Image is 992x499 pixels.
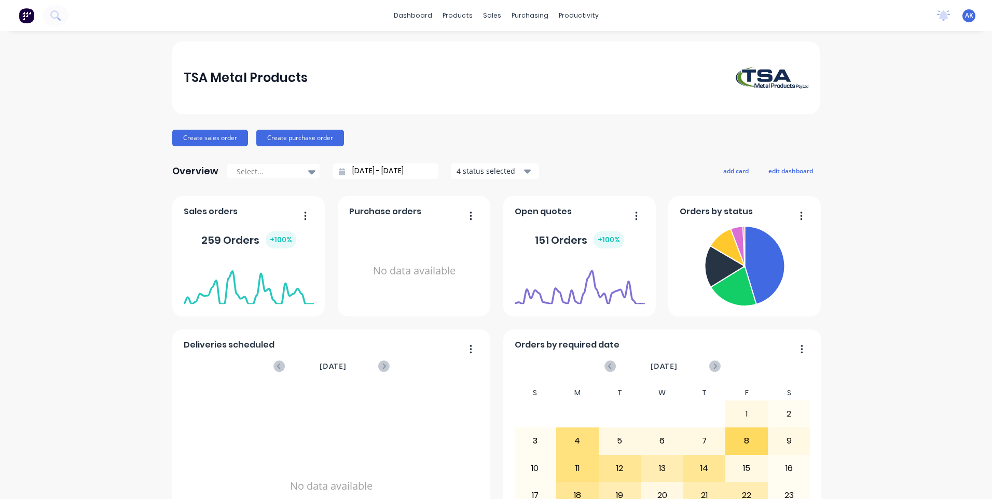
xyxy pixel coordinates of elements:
[478,8,506,23] div: sales
[599,385,641,400] div: T
[599,428,641,454] div: 5
[535,231,624,248] div: 151 Orders
[451,163,539,179] button: 4 status selected
[683,385,726,400] div: T
[184,339,274,351] span: Deliveries scheduled
[726,401,767,427] div: 1
[201,231,296,248] div: 259 Orders
[172,161,218,182] div: Overview
[554,8,604,23] div: productivity
[389,8,437,23] a: dashboard
[641,385,683,400] div: W
[762,164,820,177] button: edit dashboard
[437,8,478,23] div: products
[256,130,344,146] button: Create purchase order
[266,231,296,248] div: + 100 %
[515,205,572,218] span: Open quotes
[684,428,725,454] div: 7
[594,231,624,248] div: + 100 %
[768,428,810,454] div: 9
[641,455,683,481] div: 13
[506,8,554,23] div: purchasing
[736,67,808,89] img: TSA Metal Products
[641,428,683,454] div: 6
[184,67,308,88] div: TSA Metal Products
[514,385,557,400] div: S
[557,455,598,481] div: 11
[651,361,678,372] span: [DATE]
[680,205,753,218] span: Orders by status
[726,455,767,481] div: 15
[184,205,238,218] span: Sales orders
[19,8,34,23] img: Factory
[515,455,556,481] div: 10
[515,428,556,454] div: 3
[726,428,767,454] div: 8
[768,455,810,481] div: 16
[457,165,522,176] div: 4 status selected
[556,385,599,400] div: M
[768,385,810,400] div: S
[965,11,973,20] span: AK
[599,455,641,481] div: 12
[349,222,479,320] div: No data available
[557,428,598,454] div: 4
[684,455,725,481] div: 14
[320,361,347,372] span: [DATE]
[717,164,755,177] button: add card
[725,385,768,400] div: F
[768,401,810,427] div: 2
[349,205,421,218] span: Purchase orders
[515,339,619,351] span: Orders by required date
[172,130,248,146] button: Create sales order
